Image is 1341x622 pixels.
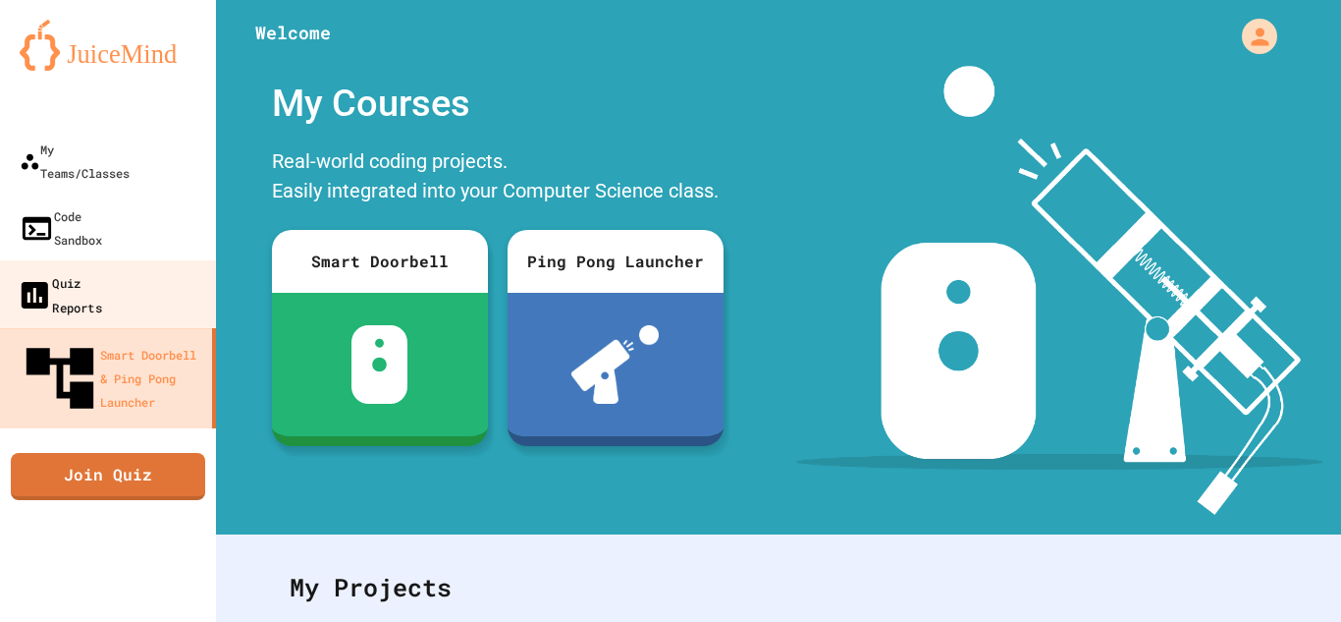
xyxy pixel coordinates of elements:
[571,325,659,404] img: ppl-with-ball.png
[20,138,130,185] div: My Teams/Classes
[1221,14,1282,59] div: My Account
[262,141,733,215] div: Real-world coding projects. Easily integrated into your Computer Science class.
[796,66,1322,515] img: banner-image-my-projects.png
[20,20,196,71] img: logo-orange.svg
[262,66,733,141] div: My Courses
[17,270,102,318] div: Quiz Reports
[20,204,102,252] div: Code Sandbox
[20,338,204,419] div: Smart Doorbell & Ping Pong Launcher
[272,230,488,293] div: Smart Doorbell
[11,453,205,500] a: Join Quiz
[351,325,407,404] img: sdb-white.svg
[508,230,724,293] div: Ping Pong Launcher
